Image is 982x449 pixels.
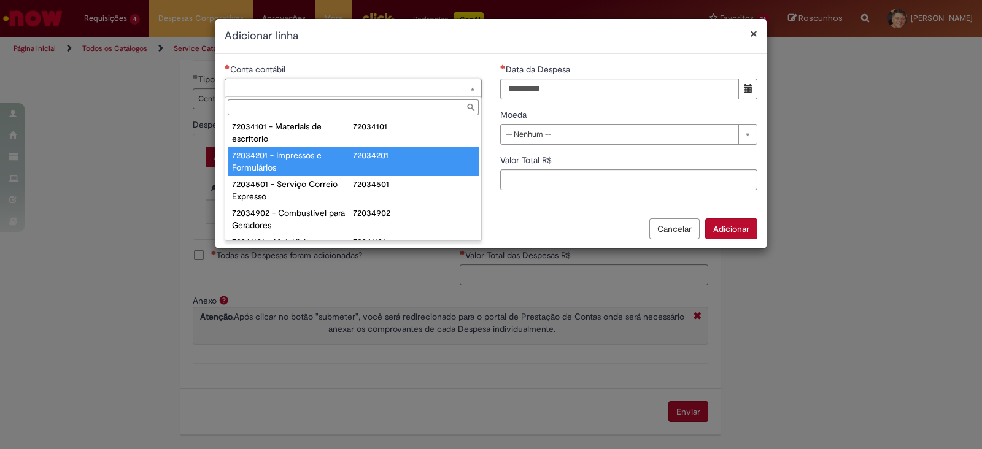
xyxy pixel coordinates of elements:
[353,236,474,248] div: 72041101
[232,236,354,260] div: 72041101 - Mat. Higiene e Segurança
[232,178,354,202] div: 72034501 - Serviço Correio Expresso
[353,149,474,161] div: 72034201
[353,120,474,132] div: 72034101
[232,207,354,231] div: 72034902 - Combustível para Geradores
[225,118,481,240] ul: Conta contábil
[232,120,354,145] div: 72034101 - Materiais de escritorio
[232,149,354,174] div: 72034201 - Impressos e Formulários
[353,178,474,190] div: 72034501
[353,207,474,219] div: 72034902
